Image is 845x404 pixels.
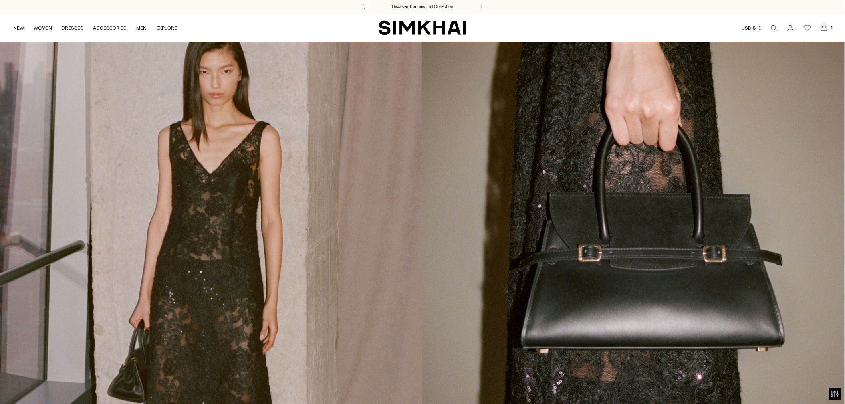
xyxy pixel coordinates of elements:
a: DRESSES [61,19,83,37]
a: EXPLORE [156,19,177,37]
button: USD $ [742,19,763,37]
a: Wishlist [799,20,815,36]
a: SIMKHAI [379,20,466,36]
a: NEW [13,19,24,37]
a: Open cart modal [816,20,832,36]
a: Go to the account page [783,20,799,36]
a: MEN [136,19,147,37]
span: 1 [828,24,835,31]
a: Open search modal [766,20,782,36]
a: WOMEN [34,19,52,37]
a: ACCESSORIES [93,19,127,37]
a: Discover the new Fall Collection [392,4,454,10]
